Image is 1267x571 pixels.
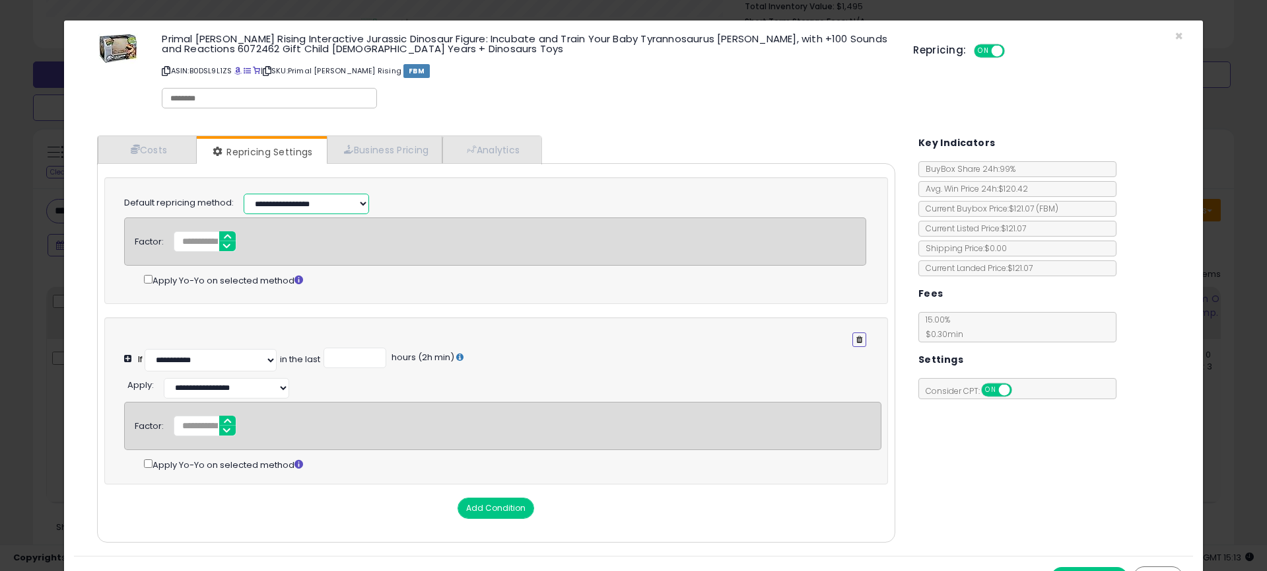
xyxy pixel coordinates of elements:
[982,385,999,396] span: ON
[253,65,260,76] a: Your listing only
[98,136,197,163] a: Costs
[919,328,963,340] span: $0.30 min
[976,46,992,57] span: ON
[919,385,1029,397] span: Consider CPT:
[919,262,1033,274] span: Current Landed Price: $121.07
[144,272,866,287] div: Apply Yo-Yo on selected method
[280,354,320,366] div: in the last
[135,231,164,248] div: Factor:
[1175,26,1183,46] span: ×
[127,375,154,392] div: :
[162,34,893,54] h3: Primal [PERSON_NAME] Rising Interactive Jurassic Dinosaur Figure: Incubate and Train Your Baby Ty...
[918,135,996,151] h5: Key Indicators
[234,65,242,76] a: BuyBox page
[124,197,234,209] label: Default repricing method:
[918,352,963,368] h5: Settings
[919,203,1058,214] span: Current Buybox Price:
[919,183,1028,194] span: Avg. Win Price 24h: $120.42
[162,60,893,81] p: ASIN: B0DSL9L1ZS | SKU: Primal [PERSON_NAME] Rising
[1003,46,1024,57] span: OFF
[913,45,966,56] h5: Repricing:
[127,379,152,391] span: Apply
[919,314,963,340] span: 15.00 %
[919,243,1007,254] span: Shipping Price: $0.00
[919,163,1015,174] span: BuyBox Share 24h: 99%
[390,351,454,363] span: hours (2h min)
[919,223,1026,234] span: Current Listed Price: $121.07
[144,457,881,472] div: Apply Yo-Yo on selected method
[856,336,862,344] i: Remove Condition
[918,285,943,302] h5: Fees
[403,64,430,78] span: FBM
[1009,203,1058,214] span: $121.07
[135,416,164,433] div: Factor:
[327,136,442,163] a: Business Pricing
[1010,385,1031,396] span: OFF
[1036,203,1058,214] span: ( FBM )
[458,498,534,519] button: Add Condition
[98,34,138,63] img: 51uGz7LorHL._SL60_.jpg
[442,136,540,163] a: Analytics
[197,139,326,165] a: Repricing Settings
[244,65,251,76] a: All offer listings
